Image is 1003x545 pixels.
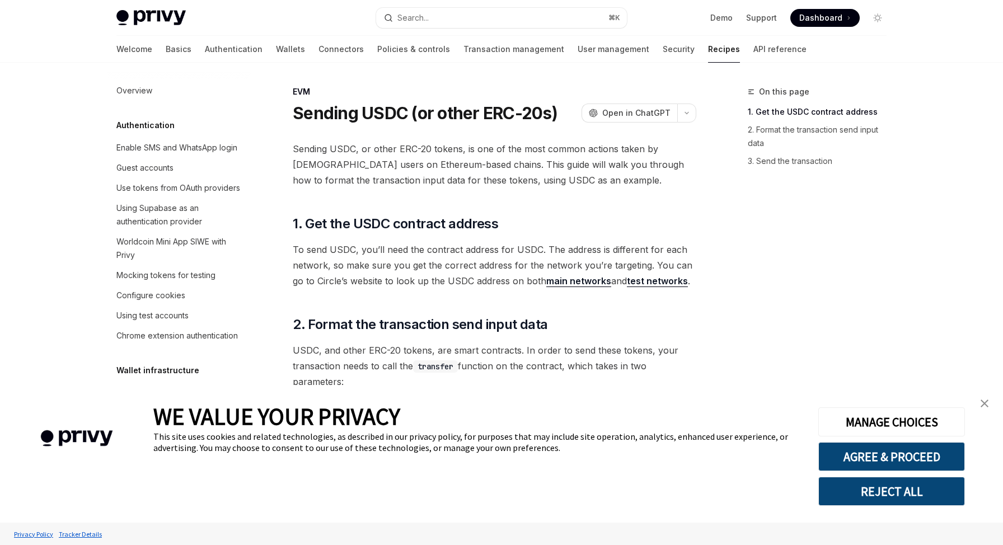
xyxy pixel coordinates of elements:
[116,141,237,154] div: Enable SMS and WhatsApp login
[153,402,400,431] span: WE VALUE YOUR PRIVACY
[602,107,671,119] span: Open in ChatGPT
[116,36,152,63] a: Welcome
[56,524,105,544] a: Tracker Details
[116,269,215,282] div: Mocking tokens for testing
[748,152,896,170] a: 3. Send the transaction
[107,198,251,232] a: Using Supabase as an authentication provider
[627,275,688,287] a: test networks
[107,326,251,346] a: Chrome extension authentication
[107,232,251,265] a: Worldcoin Mini App SIWE with Privy
[582,104,677,123] button: Open in ChatGPT
[818,407,965,436] button: MANAGE CHOICES
[546,275,611,287] a: main networks
[116,201,244,228] div: Using Supabase as an authentication provider
[116,181,240,195] div: Use tokens from OAuth providers
[116,309,189,322] div: Using test accounts
[608,13,620,22] span: ⌘ K
[869,9,887,27] button: Toggle dark mode
[413,360,458,373] code: transfer
[116,289,185,302] div: Configure cookies
[663,36,695,63] a: Security
[116,119,175,132] h5: Authentication
[799,12,842,24] span: Dashboard
[166,36,191,63] a: Basics
[17,414,137,463] img: company logo
[376,8,627,28] button: Search...⌘K
[748,103,896,121] a: 1. Get the USDC contract address
[578,36,649,63] a: User management
[107,306,251,326] a: Using test accounts
[397,11,429,25] div: Search...
[293,103,557,123] h1: Sending USDC (or other ERC-20s)
[116,161,174,175] div: Guest accounts
[318,36,364,63] a: Connectors
[973,392,996,415] a: close banner
[116,329,238,342] div: Chrome extension authentication
[116,235,244,262] div: Worldcoin Mini App SIWE with Privy
[293,242,696,289] span: To send USDC, you’ll need the contract address for USDC. The address is different for each networ...
[708,36,740,63] a: Recipes
[107,158,251,178] a: Guest accounts
[107,138,251,158] a: Enable SMS and WhatsApp login
[981,400,988,407] img: close banner
[116,10,186,26] img: light logo
[748,121,896,152] a: 2. Format the transaction send input data
[818,477,965,506] button: REJECT ALL
[107,265,251,285] a: Mocking tokens for testing
[293,141,696,188] span: Sending USDC, or other ERC-20 tokens, is one of the most common actions taken by [DEMOGRAPHIC_DAT...
[759,85,809,98] span: On this page
[790,9,860,27] a: Dashboard
[205,36,263,63] a: Authentication
[107,81,251,101] a: Overview
[107,383,251,416] a: Hierarchical deterministic (HD) wallets
[753,36,807,63] a: API reference
[293,215,498,233] span: 1. Get the USDC contract address
[293,316,547,333] span: 2. Format the transaction send input data
[293,86,696,97] div: EVM
[107,178,251,198] a: Use tokens from OAuth providers
[276,36,305,63] a: Wallets
[710,12,733,24] a: Demo
[11,524,56,544] a: Privacy Policy
[293,342,696,389] span: USDC, and other ERC-20 tokens, are smart contracts. In order to send these tokens, your transacti...
[463,36,564,63] a: Transaction management
[153,431,802,453] div: This site uses cookies and related technologies, as described in our privacy policy, for purposes...
[818,442,965,471] button: AGREE & PROCEED
[116,84,152,97] div: Overview
[377,36,450,63] a: Policies & controls
[107,285,251,306] a: Configure cookies
[116,364,199,377] h5: Wallet infrastructure
[746,12,777,24] a: Support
